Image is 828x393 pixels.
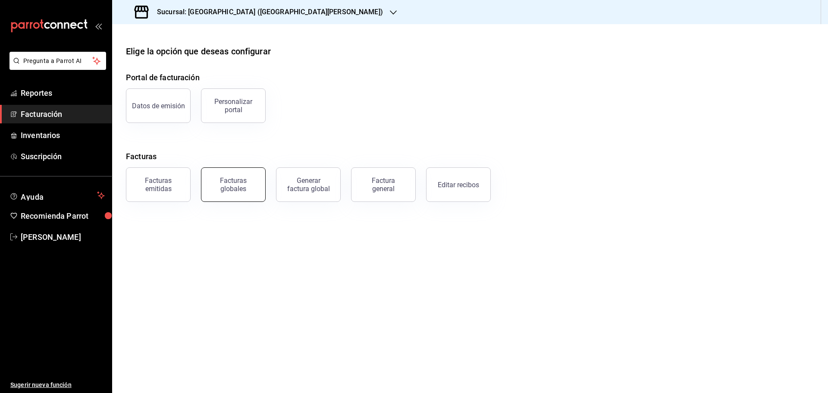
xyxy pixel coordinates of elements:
div: Personalizar portal [207,97,260,114]
span: [PERSON_NAME] [21,231,105,243]
button: Editar recibos [426,167,491,202]
div: Generar factura global [287,176,330,193]
span: Sugerir nueva función [10,380,105,390]
h4: Facturas [126,151,814,162]
button: Personalizar portal [201,88,266,123]
div: Facturas globales [207,176,260,193]
a: Pregunta a Parrot AI [6,63,106,72]
button: Facturas emitidas [126,167,191,202]
span: Suscripción [21,151,105,162]
div: Elige la opción que deseas configurar [126,45,271,58]
span: Recomienda Parrot [21,210,105,222]
div: Datos de emisión [132,102,185,110]
button: Generar factura global [276,167,341,202]
span: Facturación [21,108,105,120]
button: open_drawer_menu [95,22,102,29]
span: Ayuda [21,190,94,201]
button: Datos de emisión [126,88,191,123]
div: Factura general [362,176,405,193]
h4: Portal de facturación [126,72,814,83]
div: Facturas emitidas [132,176,185,193]
h3: Sucursal: [GEOGRAPHIC_DATA] ([GEOGRAPHIC_DATA][PERSON_NAME]) [150,7,383,17]
span: Pregunta a Parrot AI [23,57,93,66]
button: Facturas globales [201,167,266,202]
div: Editar recibos [438,181,479,189]
span: Reportes [21,87,105,99]
span: Inventarios [21,129,105,141]
button: Factura general [351,167,416,202]
button: Pregunta a Parrot AI [9,52,106,70]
